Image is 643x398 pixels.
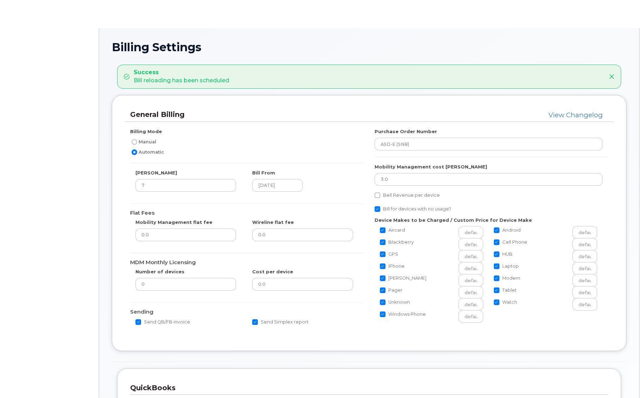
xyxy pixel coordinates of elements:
input: iPhone [459,262,483,275]
label: Tablet [494,286,517,295]
input: Bell Revenue per device [375,192,380,198]
label: Wireline flat fee [252,219,294,226]
input: Watch [494,299,499,305]
input: Android [572,226,597,239]
input: Blackberry [380,239,386,245]
label: Manual [130,138,156,146]
input: Windows Phone [380,311,386,317]
input: Bill for devices with no usage? [375,206,380,212]
input: Automatic [132,149,137,155]
h4: Sending [130,309,364,315]
label: Unknown [380,298,410,307]
label: Send QB/FB invoice [135,318,190,326]
input: HUB [572,250,597,263]
label: Bell Revenue per device [375,191,440,200]
label: Laptop [494,262,519,271]
h3: General Billing [130,110,401,119]
label: Billing Mode [130,128,162,135]
label: Cost per device [252,268,293,275]
label: Device Makes to be Charged / Custom Price for Device Make [375,217,532,224]
label: Windows Phone [380,310,426,319]
label: Bill From [252,170,275,176]
h3: QuickBooks [130,383,603,393]
h1: Billing Settings [112,41,626,53]
label: Blackberry [380,238,414,246]
h4: Flat Fees [130,210,364,216]
label: Pager [380,286,402,295]
input: Send Simplex report [252,319,258,325]
input: Laptop [494,263,499,269]
input: Pager [459,286,483,299]
input: Modem [572,274,597,287]
div: Bill reloading has been scheduled [134,69,229,85]
input: Aircard [380,227,386,233]
label: Number of devices [135,268,184,275]
input: Cell Phone [494,239,499,245]
label: [PERSON_NAME] [135,170,177,176]
label: Mobility Management cost [PERSON_NAME] [375,164,487,170]
input: Android [494,227,499,233]
input: Tablet [494,287,499,293]
input: HUB [494,251,499,257]
input: Laptop [572,262,597,275]
input: Watch [572,298,597,311]
label: Mobility Management flat fee [135,219,212,226]
input: Aircard [459,226,483,239]
input: Send QB/FB invoice [135,319,141,325]
label: HUB [494,250,512,259]
input: [PERSON_NAME] [459,274,483,287]
label: Bill for devices with no usage? [375,205,451,213]
label: Cell Phone [494,238,527,246]
label: Send Simplex report [252,318,309,326]
h4: MDM Monthly Licensing [130,260,364,266]
label: GPS [380,250,398,259]
input: Unknown [459,298,483,311]
a: View Changelog [548,111,603,119]
input: GPS [459,250,483,263]
input: Blackberry [459,238,483,251]
label: Aircard [380,226,405,234]
input: Unknown [380,299,386,305]
label: Automatic [130,148,164,156]
strong: Success [134,69,229,77]
label: Modem [494,274,520,283]
label: Purchase Order Number [375,128,437,135]
label: iPhone [380,262,405,271]
label: [PERSON_NAME] [380,274,426,283]
input: Modem [494,275,499,281]
input: GPS [380,251,386,257]
input: Windows Phone [459,310,483,323]
input: Pager [380,287,386,293]
input: Cell Phone [572,238,597,251]
input: Tablet [572,286,597,299]
input: [PERSON_NAME] [380,275,386,281]
input: iPhone [380,263,386,269]
label: Android [494,226,521,234]
input: Manual [132,139,137,145]
label: Watch [494,298,517,307]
